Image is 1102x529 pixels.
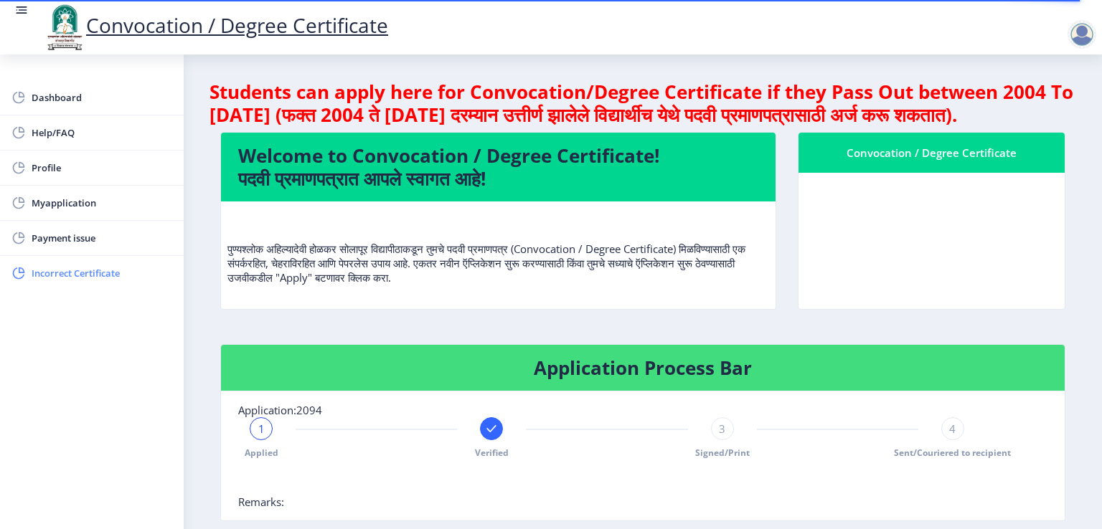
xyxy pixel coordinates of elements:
span: Remarks: [238,495,284,509]
img: logo [43,3,86,52]
span: 1 [258,421,265,436]
span: Help/FAQ [32,124,172,141]
a: Convocation / Degree Certificate [43,11,388,39]
span: Verified [475,447,509,459]
span: Myapplication [32,194,172,211]
span: Incorrect Certificate [32,264,172,282]
h4: Welcome to Convocation / Degree Certificate! पदवी प्रमाणपत्रात आपले स्वागत आहे! [238,144,758,190]
span: 4 [949,421,956,436]
span: Profile [32,159,172,176]
span: Payment issue [32,229,172,247]
span: Dashboard [32,89,172,106]
span: Applied [245,447,278,459]
div: Convocation / Degree Certificate [816,144,1047,161]
p: पुण्यश्लोक अहिल्यादेवी होळकर सोलापूर विद्यापीठाकडून तुमचे पदवी प्रमाणपत्र (Convocation / Degree C... [227,213,769,285]
span: Application:2094 [238,403,322,417]
h4: Application Process Bar [238,356,1047,379]
h4: Students can apply here for Convocation/Degree Certificate if they Pass Out between 2004 To [DATE... [209,80,1076,126]
span: 3 [719,421,725,436]
span: Sent/Couriered to recipient [894,447,1011,459]
span: Signed/Print [695,447,750,459]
